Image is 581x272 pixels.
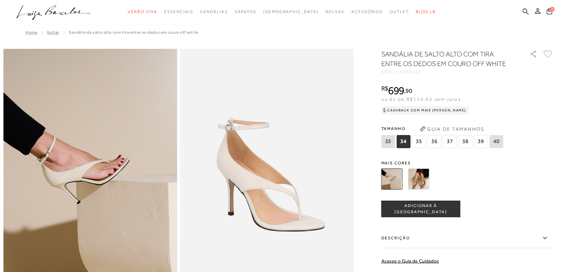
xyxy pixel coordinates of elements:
[381,228,553,248] label: Descrição
[326,9,345,14] span: Bolsas
[397,135,411,148] span: 34
[235,9,256,14] span: Sapatos
[408,168,430,190] img: SANDÁLIA DE SALTO ALTO COM TIRA ENTRE OS DEDOS EM COURO PRETO
[388,84,404,97] span: 699
[390,6,409,18] a: noSubCategoriesText
[164,9,193,14] span: Essenciais
[381,135,395,148] span: 33
[352,6,383,18] a: noSubCategoriesText
[416,6,436,18] a: BLOG LB
[128,9,157,14] span: Verão Viva
[443,135,457,148] span: 37
[381,85,388,91] i: R$
[390,9,409,14] span: Outlet
[545,8,554,17] button: 0
[25,30,37,35] a: Home
[381,161,553,165] span: Mais cores
[474,135,488,148] span: 39
[352,9,383,14] span: Acessórios
[418,123,487,134] button: Guia de Tamanhos
[459,135,473,148] span: 38
[200,6,228,18] a: noSubCategoriesText
[381,123,505,134] span: Tamanho
[416,9,436,14] span: BLOG LB
[381,70,519,74] div: CÓD:
[381,168,403,190] img: SANDÁLIA DE SALTO ALTO COM TIRA ENTRE OS DEDOS EM COURO OFF WHITE
[428,135,442,148] span: 36
[47,30,59,35] a: Voltar
[381,49,510,68] h1: SANDÁLIA DE SALTO ALTO COM TIRA ENTRE OS DEDOS EM COURO OFF WHITE
[69,30,198,35] span: SANDÁLIA DE SALTO ALTO COM TIRA ENTRE OS DEDOS EM COURO OFF WHITE
[394,69,421,74] span: 115300572
[381,106,469,115] div: Cashback com Mais [PERSON_NAME]
[235,6,256,18] a: noSubCategoriesText
[200,9,228,14] span: Sandálias
[404,88,412,94] i: ,
[406,87,412,94] span: 90
[164,6,193,18] a: noSubCategoriesText
[263,9,319,14] span: [DEMOGRAPHIC_DATA]
[326,6,345,18] a: noSubCategoriesText
[381,201,461,217] button: ADICIONAR À [GEOGRAPHIC_DATA]
[550,7,555,12] span: 0
[263,6,319,18] a: noSubCategoriesText
[412,135,426,148] span: 35
[490,135,504,148] span: 40
[382,203,460,215] span: ADICIONAR À [GEOGRAPHIC_DATA]
[381,258,439,264] a: Acesse o Guia de Cuidados
[381,96,461,102] span: ou 6x de R$116,65 sem juros
[128,6,157,18] a: noSubCategoriesText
